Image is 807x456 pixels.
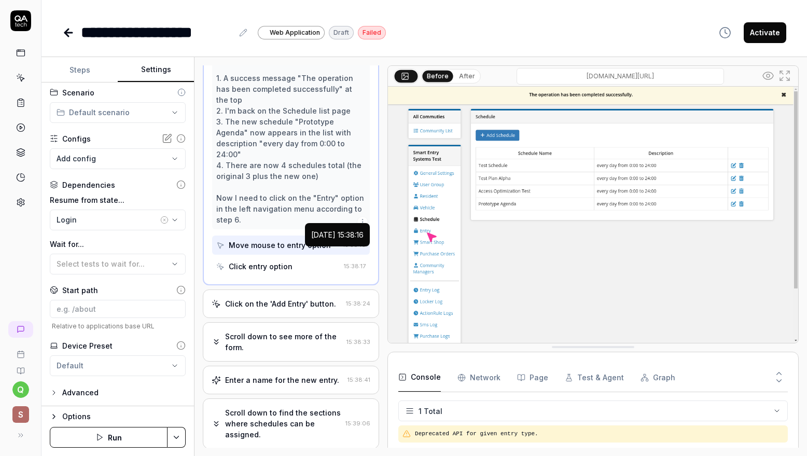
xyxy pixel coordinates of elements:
[744,22,786,43] button: Activate
[225,375,339,385] div: Enter a name for the new entry.
[565,363,624,392] button: Test & Agent
[50,300,186,318] input: e.g. /about
[57,214,158,225] div: Login
[50,210,186,230] button: Login
[311,229,364,240] div: [DATE] 15:38:16
[229,240,331,251] div: Move mouse to entry option
[358,26,386,39] div: Failed
[41,58,118,82] button: Steps
[455,71,479,82] button: After
[50,386,99,399] button: Advanced
[641,363,675,392] button: Graph
[398,363,441,392] button: Console
[62,133,91,144] div: Configs
[225,331,342,353] div: Scroll down to see more of the form.
[8,321,33,338] a: New conversation
[345,420,370,427] time: 15:39:06
[225,298,336,309] div: Click on the 'Add Entry' button.
[50,239,186,250] label: Wait for...
[12,406,29,423] span: S
[229,261,293,272] div: Click entry option
[57,360,84,371] div: Default
[347,376,370,383] time: 15:38:41
[50,355,186,376] button: Default
[62,386,99,399] div: Advanced
[225,407,341,440] div: Scroll down to find the sections where schedules can be assigned.
[346,300,370,307] time: 15:38:24
[517,363,548,392] button: Page
[216,29,366,225] div: Perfect! I can see that the schedule creation was successful. The page shows: 1. A success messag...
[212,257,370,276] button: Click entry option15:38:17
[62,285,98,296] div: Start path
[388,87,798,343] img: Screenshot
[344,262,366,270] time: 15:38:17
[4,358,37,375] a: Documentation
[415,430,784,438] pre: Deprecated API for given entry type.
[50,254,186,274] button: Select tests to wait for...
[713,22,738,43] button: View version history
[422,70,453,81] button: Before
[57,107,130,118] div: Default scenario
[4,398,37,425] button: S
[57,259,145,268] span: Select tests to wait for...
[62,410,186,423] div: Options
[12,381,29,398] button: q
[62,87,94,98] div: Scenario
[50,427,168,448] button: Run
[212,236,370,255] button: Move mouse to entry option15:38:16
[50,322,186,330] span: Relative to applications base URL
[118,58,194,82] button: Settings
[4,342,37,358] a: Book a call with us
[50,195,186,205] label: Resume from state...
[346,338,370,346] time: 15:38:33
[50,410,186,423] button: Options
[270,28,320,37] span: Web Application
[258,25,325,39] a: Web Application
[760,67,776,84] button: Show all interative elements
[329,26,354,39] div: Draft
[62,340,113,351] div: Device Preset
[62,179,115,190] div: Dependencies
[457,363,500,392] button: Network
[776,67,793,84] button: Open in full screen
[50,102,186,123] button: Default scenario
